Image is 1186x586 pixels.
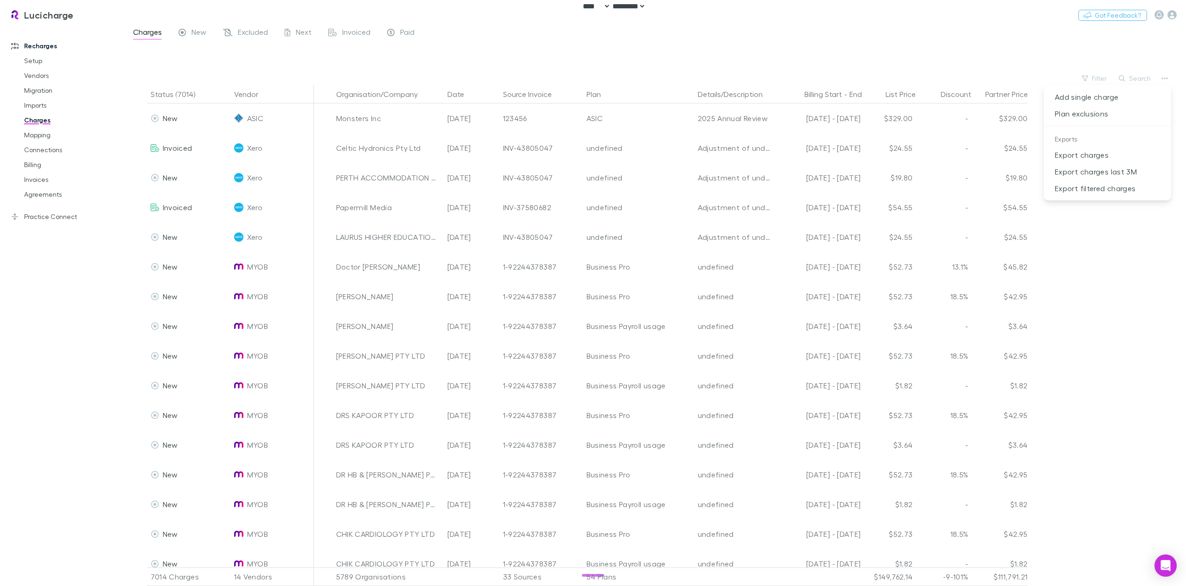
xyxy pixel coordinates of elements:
[1044,130,1171,147] p: Exports
[1044,163,1171,180] p: Export charges last 3M
[1044,180,1171,197] p: Export filtered charges
[1044,105,1171,122] p: Plan exclusions
[1044,89,1171,105] p: Add single charge
[1044,147,1171,163] p: Export charges
[1154,554,1177,577] div: Open Intercom Messenger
